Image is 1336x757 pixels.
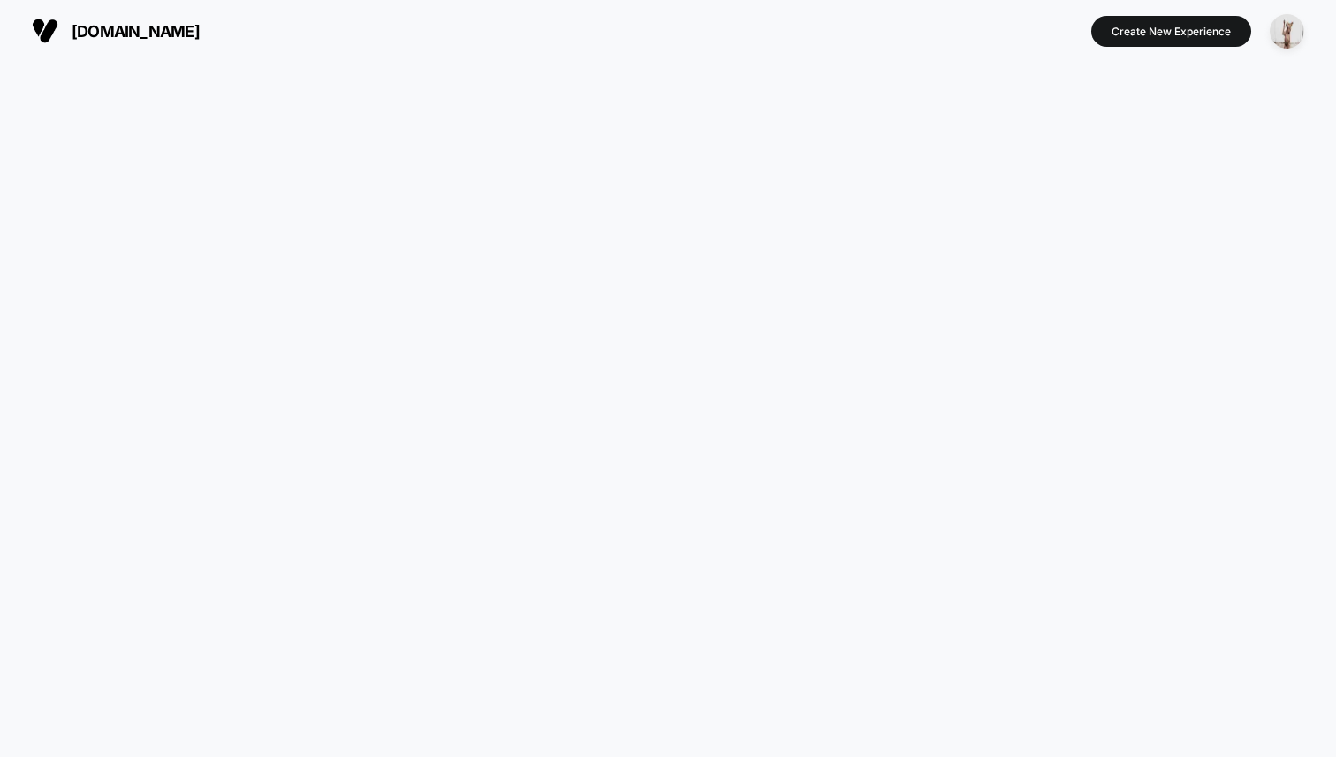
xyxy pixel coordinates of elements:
[32,18,58,44] img: Visually logo
[1091,16,1251,47] button: Create New Experience
[72,22,200,41] span: [DOMAIN_NAME]
[27,17,205,45] button: [DOMAIN_NAME]
[1264,13,1309,49] button: ppic
[1270,14,1304,49] img: ppic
